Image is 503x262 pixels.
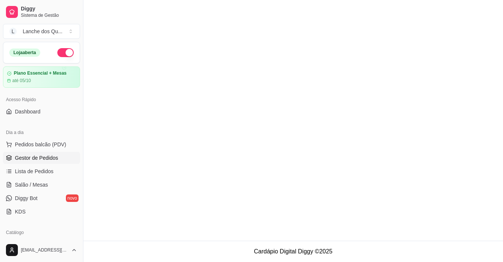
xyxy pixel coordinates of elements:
button: Select a team [3,24,80,39]
a: Salão / Mesas [3,179,80,191]
div: Loja aberta [9,49,40,57]
a: Plano Essencial + Mesasaté 05/10 [3,66,80,88]
span: Lista de Pedidos [15,168,54,175]
span: L [9,28,17,35]
a: KDS [3,206,80,218]
a: Dashboard [3,106,80,118]
article: Plano Essencial + Mesas [14,71,67,76]
article: até 05/10 [12,78,31,84]
div: Dia a dia [3,127,80,138]
button: Alterar Status [57,48,74,57]
span: Diggy Bot [15,194,38,202]
a: DiggySistema de Gestão [3,3,80,21]
span: Sistema de Gestão [21,12,77,18]
span: Pedidos balcão (PDV) [15,141,66,148]
button: [EMAIL_ADDRESS][DOMAIN_NAME] [3,241,80,259]
a: Lista de Pedidos [3,165,80,177]
div: Lanche dos Qu ... [23,28,63,35]
div: Acesso Rápido [3,94,80,106]
span: Dashboard [15,108,41,115]
footer: Cardápio Digital Diggy © 2025 [83,241,503,262]
span: KDS [15,208,26,215]
span: Salão / Mesas [15,181,48,188]
button: Pedidos balcão (PDV) [3,138,80,150]
span: Gestor de Pedidos [15,154,58,162]
div: Catálogo [3,227,80,238]
span: [EMAIL_ADDRESS][DOMAIN_NAME] [21,247,68,253]
a: Gestor de Pedidos [3,152,80,164]
span: Diggy [21,6,77,12]
a: Diggy Botnovo [3,192,80,204]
